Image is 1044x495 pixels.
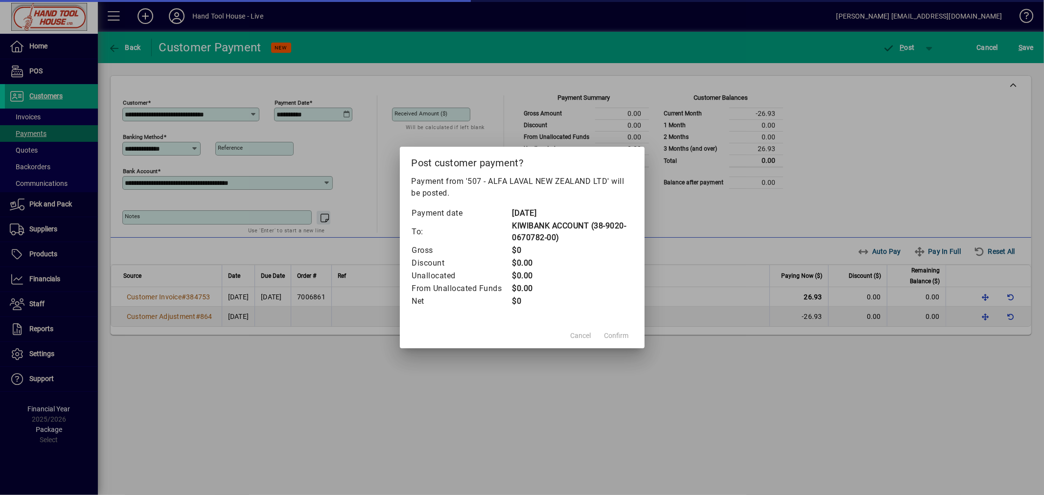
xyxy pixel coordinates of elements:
td: $0.00 [512,270,633,282]
td: Discount [412,257,512,270]
td: Unallocated [412,270,512,282]
td: To: [412,220,512,244]
td: From Unallocated Funds [412,282,512,295]
td: $0.00 [512,257,633,270]
td: $0 [512,295,633,308]
h2: Post customer payment? [400,147,645,175]
td: [DATE] [512,207,633,220]
td: Net [412,295,512,308]
td: $0 [512,244,633,257]
td: Gross [412,244,512,257]
td: $0.00 [512,282,633,295]
td: Payment date [412,207,512,220]
p: Payment from '507 - ALFA LAVAL NEW ZEALAND LTD' will be posted. [412,176,633,199]
td: KIWIBANK ACCOUNT (38-9020-0670782-00) [512,220,633,244]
